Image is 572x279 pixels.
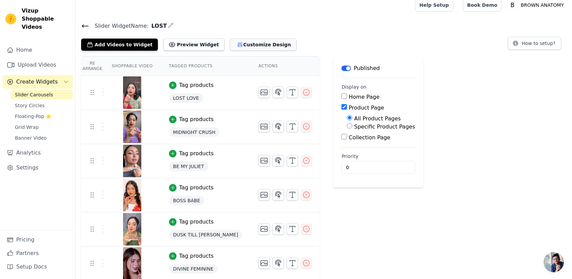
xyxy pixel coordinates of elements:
[508,42,561,48] a: How to setup?
[15,124,39,131] span: Grid Wrap
[161,56,251,76] th: Tagged Products
[169,115,214,123] button: Tag products
[11,133,73,143] a: Banner Video
[179,218,214,226] div: Tag products
[169,252,214,260] button: Tag products
[123,213,142,246] img: vizup-images-d47d.png
[349,104,384,111] label: Product Page
[123,76,142,109] img: vizup-images-5f27.png
[81,39,158,51] button: Add Videos to Widget
[258,121,270,132] button: Change Thumbnail
[123,179,142,211] img: vizup-images-96a4.png
[15,113,51,120] span: Floating-Pop ⭐
[3,260,73,274] a: Setup Docs
[179,184,214,192] div: Tag products
[179,115,214,123] div: Tag products
[349,94,379,100] label: Home Page
[163,39,224,51] button: Preview Widget
[5,14,16,24] img: Vizup
[3,146,73,160] a: Analytics
[341,84,366,90] legend: Display on
[89,22,149,30] span: Slider Widget Name:
[3,247,73,260] a: Partners
[179,252,214,260] div: Tag products
[3,161,73,175] a: Settings
[258,223,270,235] button: Change Thumbnail
[179,149,214,158] div: Tag products
[349,134,390,141] label: Collection Page
[169,230,242,239] span: DUSK TILL [PERSON_NAME]
[11,112,73,121] a: Floating-Pop ⭐
[169,149,214,158] button: Tag products
[354,123,415,130] label: Specific Product Pages
[508,37,561,50] button: How to setup?
[354,115,401,122] label: All Product Pages
[11,101,73,110] a: Story Circles
[258,257,270,269] button: Change Thumbnail
[11,90,73,99] a: Slider Carousels
[169,162,208,171] span: BE MY JULIET
[179,81,214,89] div: Tag products
[354,64,380,72] p: Published
[22,7,70,31] span: Vizup Shoppable Videos
[11,122,73,132] a: Grid Wrap
[169,127,219,137] span: MIDNIGHT CRUSH
[3,43,73,57] a: Home
[15,91,53,98] span: Slider Carousels
[169,93,203,103] span: LOST LOVE
[258,189,270,201] button: Change Thumbnail
[258,155,270,166] button: Change Thumbnail
[3,233,73,247] a: Pricing
[3,58,73,72] a: Upload Videos
[16,78,58,86] span: Create Widgets
[510,2,515,8] text: B
[169,218,214,226] button: Tag products
[103,56,161,76] th: Shoppable Video
[81,56,103,76] th: Re Arrange
[149,22,167,30] span: LOST
[544,252,564,272] div: Open chat
[169,264,217,274] span: DIVINE FEMININE
[15,135,47,141] span: Banner Video
[250,56,320,76] th: Actions
[15,102,45,109] span: Story Circles
[341,153,415,160] label: Priority
[168,21,173,30] div: Edit Name
[123,145,142,177] img: vizup-images-c756.png
[230,39,296,51] button: Customize Design
[169,81,214,89] button: Tag products
[258,87,270,98] button: Change Thumbnail
[169,184,214,192] button: Tag products
[169,196,204,205] span: BOSS BABE
[3,75,73,89] button: Create Widgets
[123,111,142,143] img: vizup-images-0d4a.png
